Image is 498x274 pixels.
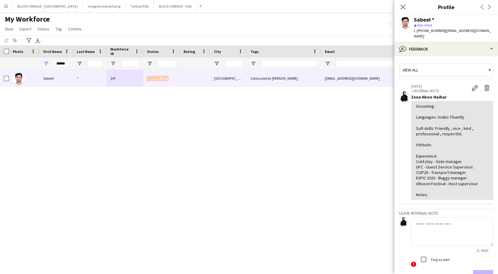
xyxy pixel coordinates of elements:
button: Open Filter Menu [110,61,116,66]
app-action-btn: Advanced filters [25,37,33,44]
input: City Filter Input [225,60,243,67]
a: Tag [53,25,64,33]
button: BLACK ORANGE - [GEOGRAPHIC_DATA] [12,0,83,12]
div: Contacted by [PERSON_NAME] [247,70,321,87]
span: My Workforce [5,15,50,24]
span: Waiting list [147,76,168,81]
span: Tags [251,49,259,54]
img: Sabeel * [13,73,25,85]
span: Workforce ID [110,47,132,56]
span: Comms [68,26,82,32]
span: First Name [43,49,62,54]
button: Integrate Advertising [83,0,126,12]
span: Email [325,49,335,54]
button: Open Filter Menu [77,61,82,66]
input: Tags Filter Input [261,60,318,67]
div: Grooming : Languages: Arabic Fluently Soft skills: Friendly , nice , kind , professional , respec... [416,103,488,197]
div: [GEOGRAPHIC_DATA] [210,70,247,87]
input: Status Filter Input [158,60,176,67]
button: Tarfaat KSA [126,0,154,12]
div: Sabeel [40,70,73,87]
div: Zena Aboo Haibar [411,94,493,100]
span: City [214,49,221,54]
button: Open Filter Menu [214,61,219,66]
input: Last Name Filter Input [88,60,103,67]
button: Open Filter Menu [325,61,330,66]
span: Status [37,26,49,32]
span: Rating [183,49,195,54]
span: ! [411,262,416,267]
button: Open Filter Menu [43,61,49,66]
span: Photo [13,49,23,54]
a: View [2,25,16,33]
button: Open Filter Menu [147,61,152,66]
span: 0 / 4000 [472,248,493,253]
h3: Leave internal note [399,210,493,216]
span: t. [PHONE_NUMBER] [414,28,446,33]
input: Workforce ID Filter Input [121,60,140,67]
app-action-btn: Export XLSX [34,37,41,44]
div: Feedback [394,42,498,56]
a: Status [35,25,52,33]
span: Not rated [418,23,432,27]
span: Export [20,26,31,32]
span: Status [147,49,159,54]
a: Export [17,25,34,33]
button: Open Filter Menu [251,61,256,66]
div: 147 [107,70,143,87]
span: | [EMAIL_ADDRESS][DOMAIN_NAME] [414,28,491,38]
p: – INTERNAL NOTE [411,88,469,93]
h3: Profile [394,3,498,11]
label: Flag as alert [430,257,450,262]
div: [EMAIL_ADDRESS][DOMAIN_NAME] [321,70,443,87]
span: Last Name [77,49,95,54]
input: First Name Filter Input [54,60,69,67]
span: Tag [55,26,62,32]
input: Email Filter Input [336,60,439,67]
span: View all [403,67,418,73]
a: Comms [66,25,84,33]
span: View [5,26,13,32]
p: [DATE] [411,84,469,88]
button: BLACK ORANGE - KSA [154,0,197,12]
div: Sabeel * [414,17,434,23]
